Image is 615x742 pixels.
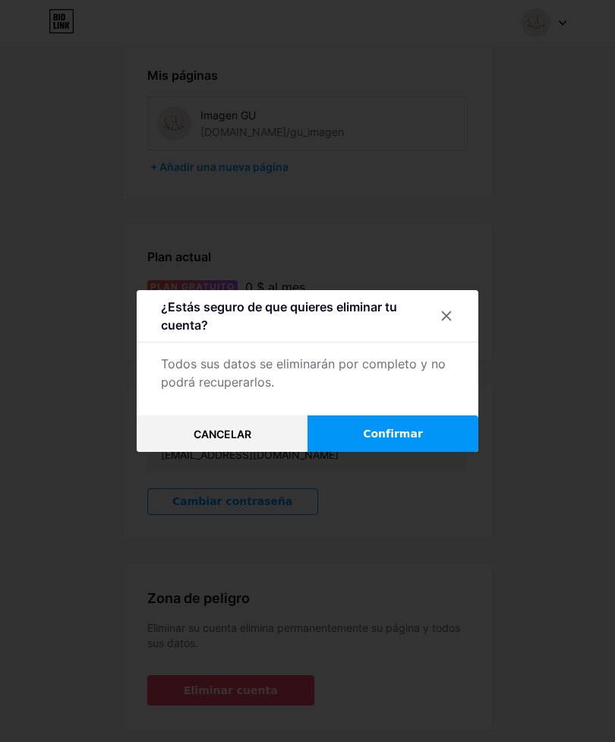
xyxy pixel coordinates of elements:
span: CANCELAR [194,428,251,440]
div: Todos sus datos se eliminarán por completo y no podrá recuperarlos. [161,355,454,391]
button: CANCELAR [137,415,307,452]
button: Confirmar [307,415,478,452]
span: Confirmar [363,426,423,442]
div: ¿Estás seguro de que quieres eliminar tu cuenta? [161,298,433,334]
